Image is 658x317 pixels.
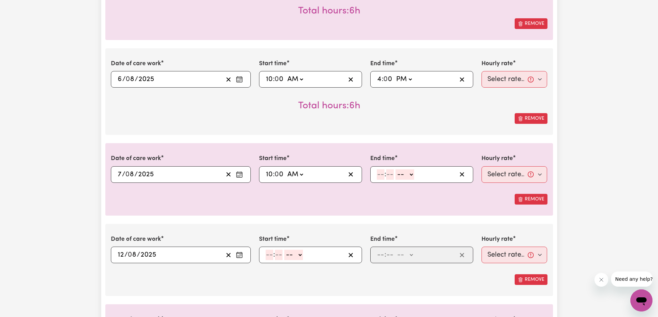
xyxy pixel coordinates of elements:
[135,76,138,83] span: /
[481,59,513,68] label: Hourly rate
[126,74,135,85] input: --
[370,59,395,68] label: End time
[126,76,130,83] span: 0
[4,5,42,10] span: Need any help?
[594,273,608,287] iframe: Close message
[377,74,382,85] input: --
[234,250,245,260] button: Enter the date of care work
[515,194,547,205] button: Remove this shift
[125,171,130,178] span: 0
[298,101,360,111] span: Total hours worked: 6 hours
[126,169,134,180] input: --
[275,171,279,178] span: 0
[273,251,275,259] span: :
[383,76,388,83] span: 0
[481,235,513,244] label: Hourly rate
[111,59,161,68] label: Date of care work
[481,154,513,163] label: Hourly rate
[117,169,122,180] input: --
[128,251,132,258] span: 0
[515,18,547,29] button: Remove this shift
[111,154,161,163] label: Date of care work
[259,235,287,244] label: Start time
[266,250,273,260] input: --
[259,154,287,163] label: Start time
[515,274,547,285] button: Remove this shift
[384,171,386,178] span: :
[234,169,245,180] button: Enter the date of care work
[124,251,128,259] span: /
[275,169,284,180] input: --
[122,171,125,178] span: /
[137,251,140,259] span: /
[384,74,393,85] input: --
[117,74,122,85] input: --
[117,250,124,260] input: --
[266,169,273,180] input: --
[370,154,395,163] label: End time
[111,235,161,244] label: Date of care work
[259,59,287,68] label: Start time
[370,235,395,244] label: End time
[273,171,275,178] span: :
[223,74,234,85] button: Clear date
[275,76,279,83] span: 0
[384,251,386,259] span: :
[377,169,384,180] input: --
[223,169,234,180] button: Clear date
[386,169,394,180] input: --
[377,250,384,260] input: --
[275,250,283,260] input: --
[223,250,234,260] button: Clear date
[128,250,137,260] input: --
[122,76,126,83] span: /
[275,74,284,85] input: --
[134,171,138,178] span: /
[386,250,394,260] input: --
[611,271,652,287] iframe: Message from company
[234,74,245,85] button: Enter the date of care work
[515,113,547,124] button: Remove this shift
[382,76,383,83] span: :
[140,250,156,260] input: ----
[273,76,275,83] span: :
[138,169,154,180] input: ----
[298,6,360,16] span: Total hours worked: 6 hours
[138,74,154,85] input: ----
[630,289,652,311] iframe: Button to launch messaging window
[266,74,273,85] input: --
